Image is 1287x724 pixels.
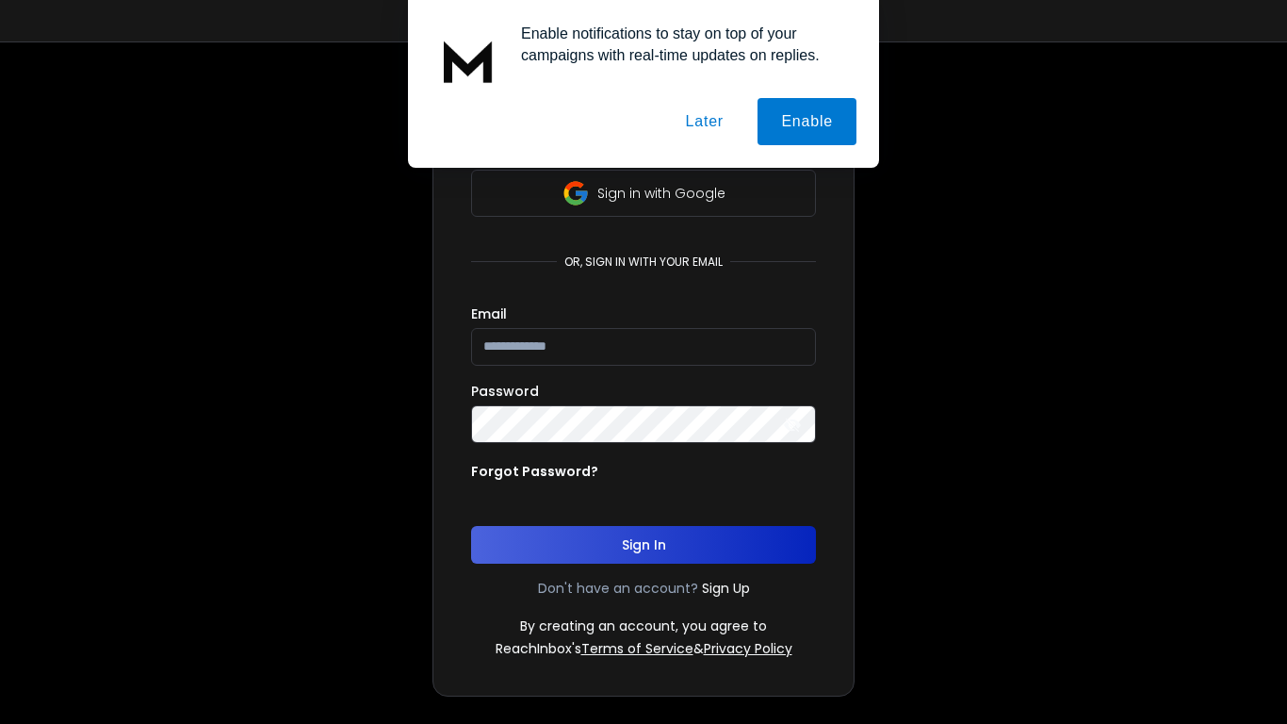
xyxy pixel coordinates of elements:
button: Enable [758,98,856,145]
label: Email [471,307,507,321]
button: Later [661,98,746,145]
a: Privacy Policy [704,639,792,658]
label: Password [471,385,539,398]
p: Sign in with Google [597,184,725,203]
a: Terms of Service [581,639,693,658]
p: Don't have an account? [538,579,698,598]
p: Forgot Password? [471,462,598,481]
p: ReachInbox's & [496,639,792,658]
p: By creating an account, you agree to [520,617,767,635]
button: Sign in with Google [471,170,816,217]
p: or, sign in with your email [557,255,730,270]
img: notification icon [431,23,506,98]
button: Sign In [471,526,816,564]
div: Enable notifications to stay on top of your campaigns with real-time updates on replies. [506,23,856,66]
a: Sign Up [702,579,750,598]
